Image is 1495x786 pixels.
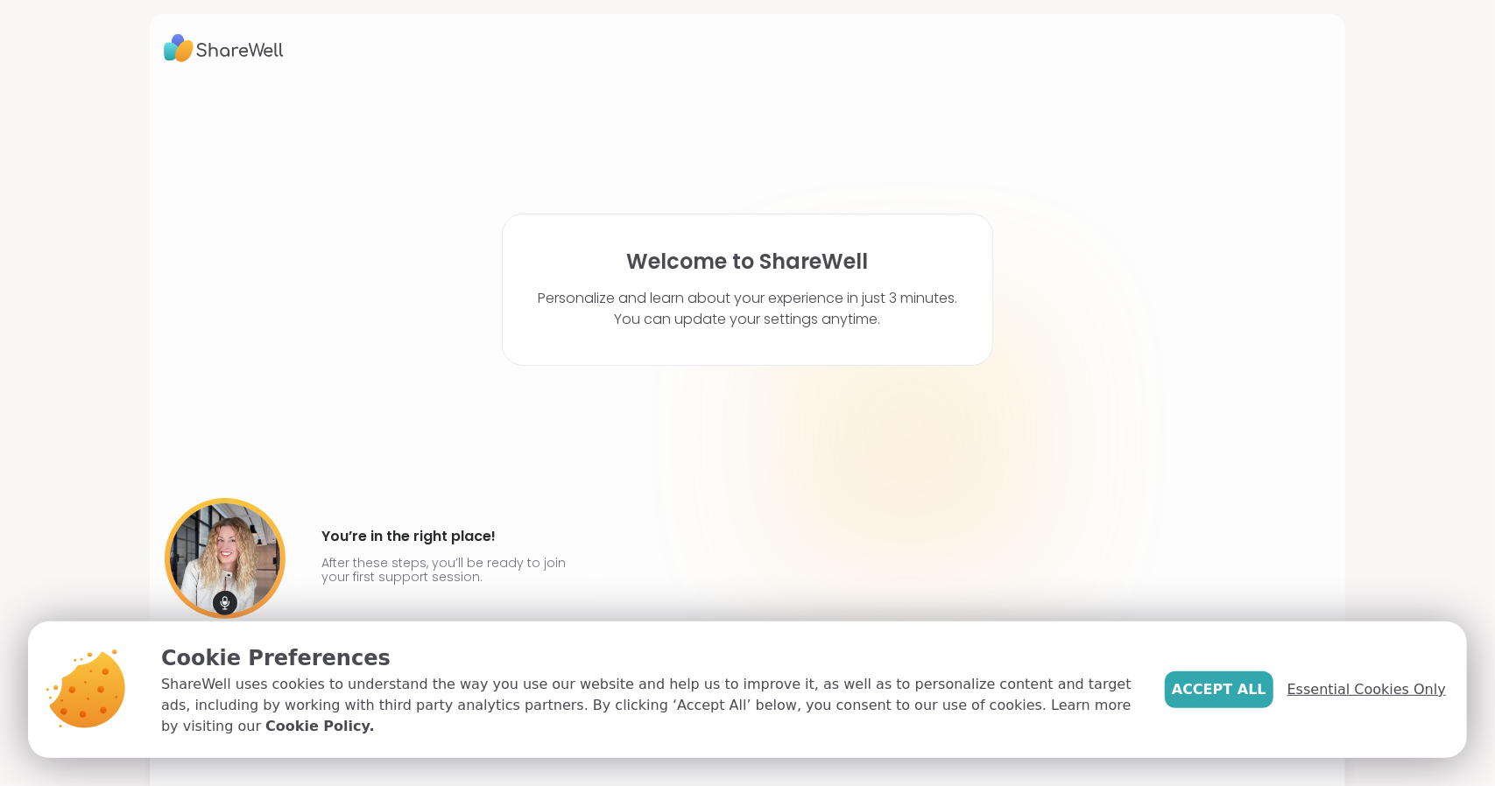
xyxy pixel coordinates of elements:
[165,498,286,619] img: User image
[321,523,574,551] h4: You’re in the right place!
[321,556,574,584] p: After these steps, you’ll be ready to join your first support session.
[213,591,237,615] img: mic icon
[627,249,869,274] h1: Welcome to ShareWell
[1165,671,1273,708] button: Accept All
[1172,679,1266,700] span: Accept All
[161,642,1137,674] p: Cookie Preferences
[265,716,374,737] a: Cookie Policy.
[538,288,957,330] p: Personalize and learn about your experience in just 3 minutes. You can update your settings anytime.
[1287,679,1446,700] span: Essential Cookies Only
[164,28,284,68] img: ShareWell Logo
[161,674,1137,737] p: ShareWell uses cookies to understand the way you use our website and help us to improve it, as we...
